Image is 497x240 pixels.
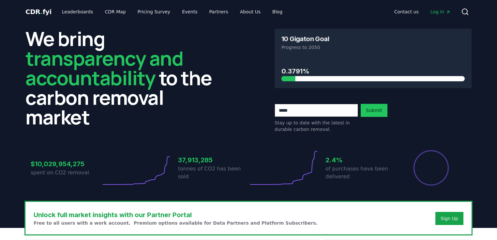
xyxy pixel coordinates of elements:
[325,155,396,165] h3: 2.4%
[361,104,387,117] button: Submit
[435,212,463,225] button: Sign Up
[281,44,465,51] p: Progress to 2050
[177,6,203,18] a: Events
[325,165,396,181] p: of purchases have been delivered
[441,215,458,222] a: Sign Up
[132,6,175,18] a: Pricing Survey
[389,6,456,18] nav: Main
[267,6,288,18] a: Blog
[389,6,424,18] a: Contact us
[275,120,358,133] p: Stay up to date with the latest in durable carbon removal.
[34,220,318,226] p: Free to all users with a work account. Premium options available for Data Partners and Platform S...
[281,66,465,76] h3: 0.3791%
[430,8,451,15] span: Log in
[57,6,288,18] nav: Main
[413,150,449,186] div: Percentage of sales delivered
[31,159,101,169] h3: $10,029,954,275
[25,45,183,91] span: transparency and accountability
[281,36,329,42] h3: 10 Gigaton Goal
[40,8,43,16] span: .
[25,7,52,16] a: CDR.fyi
[100,6,131,18] a: CDR Map
[204,6,233,18] a: Partners
[178,155,248,165] h3: 37,913,285
[178,165,248,181] p: tonnes of CO2 has been sold
[34,210,318,220] h3: Unlock full market insights with our Partner Portal
[425,6,456,18] a: Log in
[31,169,101,177] p: spent on CO2 removal
[235,6,266,18] a: About Us
[25,29,222,127] h2: We bring to the carbon removal market
[57,6,98,18] a: Leaderboards
[25,8,52,16] span: CDR fyi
